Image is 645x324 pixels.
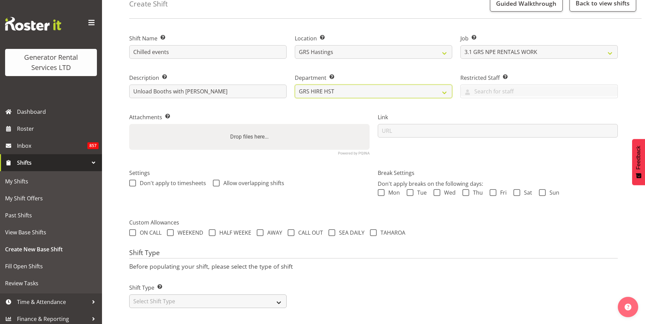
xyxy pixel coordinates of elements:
[635,146,642,169] span: Feedback
[174,229,203,236] span: WEEKEND
[413,189,427,196] span: Tue
[2,241,100,258] a: Create New Base Shift
[5,210,97,220] span: Past Shifts
[216,229,251,236] span: HALF WEEKE
[17,124,99,134] span: Roster
[2,190,100,207] a: My Shift Offers
[378,180,618,188] p: Don't apply breaks on the following days:
[496,189,507,196] span: Fri
[129,74,287,82] label: Description
[129,85,287,98] input: Description
[129,263,618,270] p: Before populating your shift, please select the type of shift
[378,124,618,138] input: URL
[546,189,559,196] span: Sun
[12,52,90,73] div: Generator Rental Services LTD
[520,189,532,196] span: Sat
[5,278,97,288] span: Review Tasks
[17,107,99,117] span: Dashboard
[460,34,618,42] label: Job
[2,224,100,241] a: View Base Shifts
[220,180,284,186] span: Allow overlapping shifts
[129,113,370,121] label: Attachments
[129,34,287,42] label: Shift Name
[17,297,88,307] span: Time & Attendance
[378,169,618,177] label: Break Settings
[469,189,483,196] span: Thu
[295,34,452,42] label: Location
[338,152,370,155] a: Powered by PQINA
[294,229,323,236] span: CALL OUT
[5,193,97,203] span: My Shift Offers
[378,113,618,121] label: Link
[264,229,282,236] span: AWAY
[440,189,456,196] span: Wed
[136,180,206,186] span: Don't apply to timesheets
[385,189,400,196] span: Mon
[17,158,88,168] span: Shifts
[129,249,618,258] h4: Shift Type
[17,314,88,324] span: Finance & Reporting
[335,229,364,236] span: SEA DAILY
[632,139,645,185] button: Feedback - Show survey
[5,176,97,186] span: My Shifts
[129,169,370,177] label: Settings
[5,244,97,254] span: Create New Base Shift
[87,142,99,149] span: 857
[295,74,452,82] label: Department
[17,141,87,151] span: Inbox
[2,275,100,292] a: Review Tasks
[5,261,97,271] span: Fill Open Shifts
[377,229,405,236] span: TAHAROA
[2,207,100,224] a: Past Shifts
[5,227,97,237] span: View Base Shifts
[2,173,100,190] a: My Shifts
[5,17,61,31] img: Rosterit website logo
[461,86,617,96] input: Search for staff
[227,130,271,144] label: Drop files here...
[2,258,100,275] a: Fill Open Shifts
[460,74,618,82] label: Restricted Staff
[625,304,631,310] img: help-xxl-2.png
[136,229,162,236] span: ON CALL
[129,218,618,227] label: Custom Allowances
[129,284,287,292] label: Shift Type
[129,45,287,59] input: Shift Name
